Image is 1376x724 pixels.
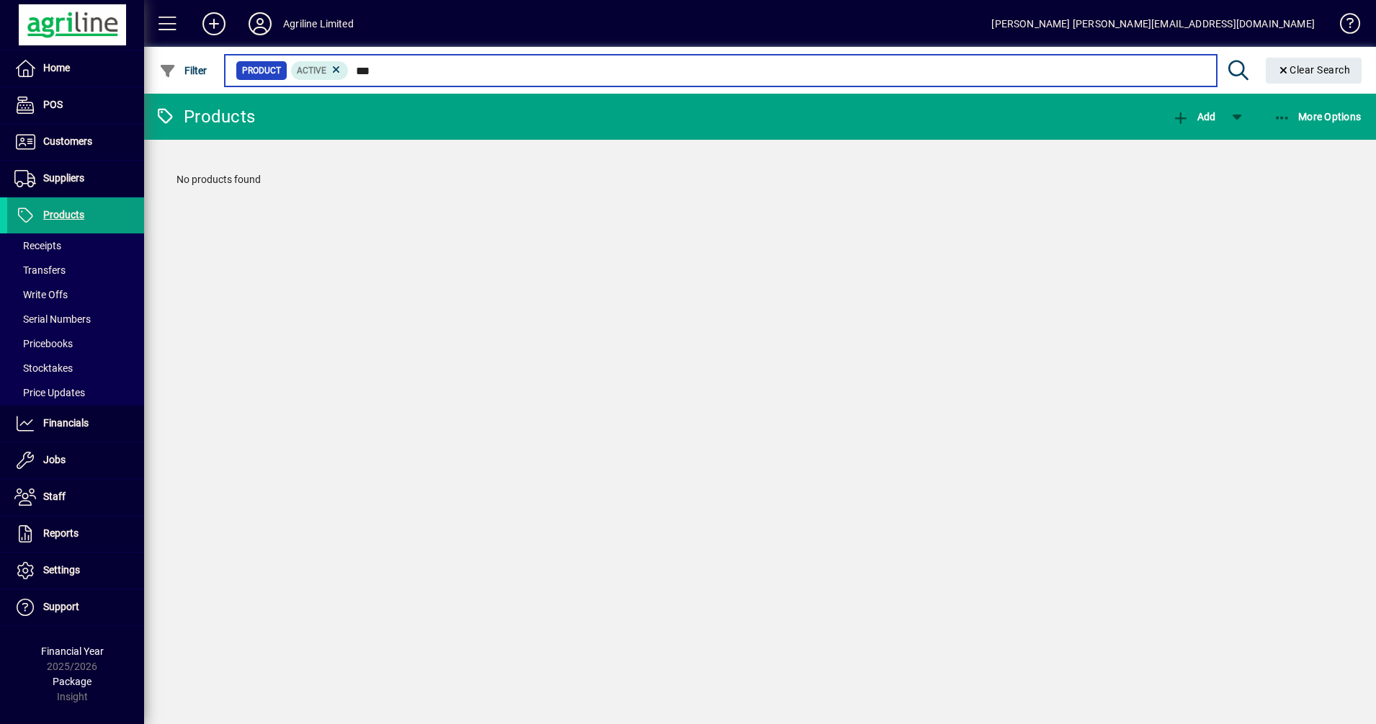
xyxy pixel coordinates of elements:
a: Pricebooks [7,331,144,356]
span: Financial Year [41,645,104,657]
a: Financials [7,406,144,442]
span: Products [43,209,84,220]
span: Stocktakes [14,362,73,374]
div: No products found [162,158,1358,202]
a: Settings [7,553,144,589]
span: Customers [43,135,92,147]
a: Home [7,50,144,86]
a: POS [7,87,144,123]
span: Add [1172,111,1215,122]
span: Serial Numbers [14,313,91,325]
mat-chip: Activation Status: Active [291,61,349,80]
a: Transfers [7,258,144,282]
span: Receipts [14,240,61,251]
span: Pricebooks [14,338,73,349]
button: Filter [156,58,211,84]
span: Product [242,63,281,78]
span: Support [43,601,79,612]
a: Customers [7,124,144,160]
a: Stocktakes [7,356,144,380]
div: Agriline Limited [283,12,354,35]
span: Filter [159,65,207,76]
a: Price Updates [7,380,144,405]
button: Add [1169,104,1219,130]
span: Staff [43,491,66,502]
div: [PERSON_NAME] [PERSON_NAME][EMAIL_ADDRESS][DOMAIN_NAME] [991,12,1315,35]
a: Write Offs [7,282,144,307]
button: Add [191,11,237,37]
span: Transfers [14,264,66,276]
button: More Options [1270,104,1365,130]
span: Package [53,676,91,687]
span: Settings [43,564,80,576]
span: Clear Search [1277,64,1351,76]
span: Write Offs [14,289,68,300]
a: Support [7,589,144,625]
span: Suppliers [43,172,84,184]
span: Jobs [43,454,66,465]
span: Price Updates [14,387,85,398]
a: Serial Numbers [7,307,144,331]
div: Products [155,105,255,128]
span: Home [43,62,70,73]
a: Knowledge Base [1329,3,1358,50]
a: Staff [7,479,144,515]
span: Active [297,66,326,76]
a: Suppliers [7,161,144,197]
a: Jobs [7,442,144,478]
span: More Options [1274,111,1362,122]
a: Reports [7,516,144,552]
button: Clear [1266,58,1362,84]
a: Receipts [7,233,144,258]
span: Financials [43,417,89,429]
span: POS [43,99,63,110]
button: Profile [237,11,283,37]
span: Reports [43,527,79,539]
